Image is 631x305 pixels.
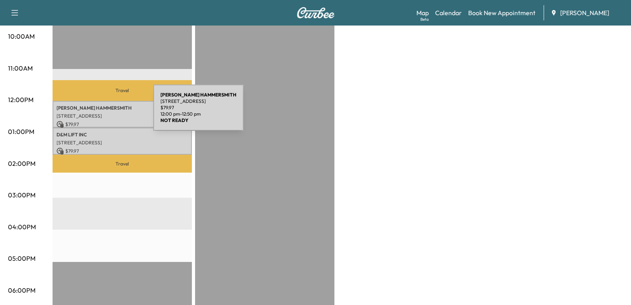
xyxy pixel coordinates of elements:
a: Calendar [435,8,462,18]
p: Travel [53,155,192,173]
p: [STREET_ADDRESS] [57,140,188,146]
b: NOT READY [160,117,188,123]
p: 10:00AM [8,31,35,41]
p: [PERSON_NAME] HAMMERSMITH [57,105,188,111]
p: 01:00PM [8,127,34,136]
p: [STREET_ADDRESS] [160,98,236,104]
p: 04:00PM [8,222,36,232]
p: 12:00PM [8,95,33,104]
p: 12:00 pm - 12:50 pm [160,111,236,117]
p: 06:00PM [8,285,35,295]
p: 11:00AM [8,63,33,73]
p: $ 79.97 [160,104,236,111]
span: [PERSON_NAME] [560,8,609,18]
a: Book New Appointment [468,8,535,18]
p: $ 79.97 [57,148,188,155]
p: 03:00PM [8,190,35,200]
p: 05:00PM [8,254,35,263]
b: [PERSON_NAME] HAMMERSMITH [160,92,236,98]
p: [STREET_ADDRESS] [57,113,188,119]
p: $ 79.97 [57,121,188,128]
p: Travel [53,80,192,101]
p: 02:00PM [8,159,35,168]
p: D&M LIFT INC [57,132,188,138]
div: Beta [420,16,429,22]
a: MapBeta [416,8,429,18]
img: Curbee Logo [297,7,335,18]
